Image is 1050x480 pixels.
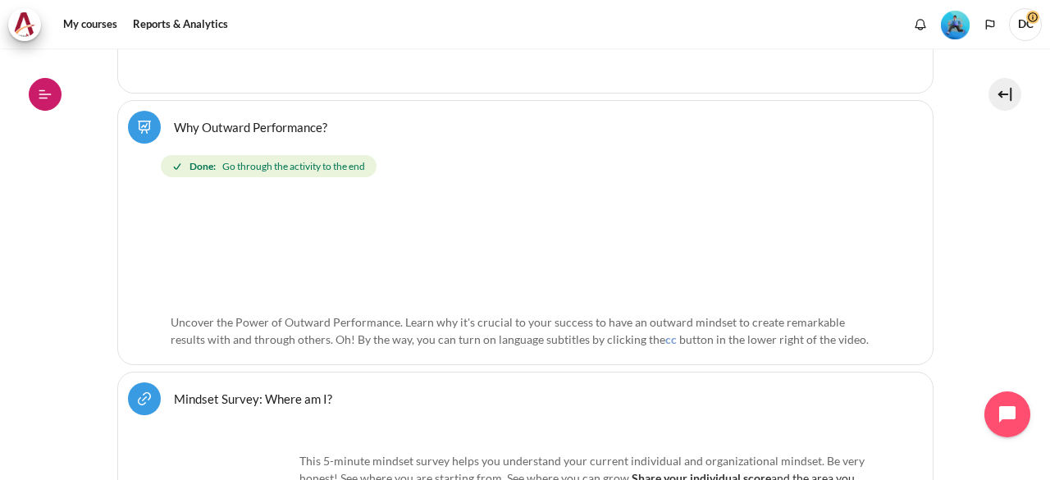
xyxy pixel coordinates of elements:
[1009,8,1042,41] span: DC
[1009,8,1042,41] a: User menu
[934,9,976,39] a: Level #3
[161,152,897,181] div: Completion requirements for Why Outward Performance?
[13,12,36,37] img: Architeck
[189,159,216,174] strong: Done:
[941,9,970,39] div: Level #3
[171,315,845,346] span: Uncover the Power of Outward Performance. Learn why it's crucial to your success to have an outwa...
[978,12,1002,37] button: Languages
[174,119,327,135] a: Why Outward Performance?
[908,12,933,37] div: Show notification window with no new notifications
[222,159,365,174] span: Go through the activity to the end
[57,8,123,41] a: My courses
[941,11,970,39] img: Level #3
[679,332,869,346] span: button in the lower right of the video.
[665,332,677,346] span: cc
[8,8,49,41] a: Architeck Architeck
[127,8,234,41] a: Reports & Analytics
[171,194,880,304] img: 0
[174,391,332,406] a: Mindset Survey: Where am I?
